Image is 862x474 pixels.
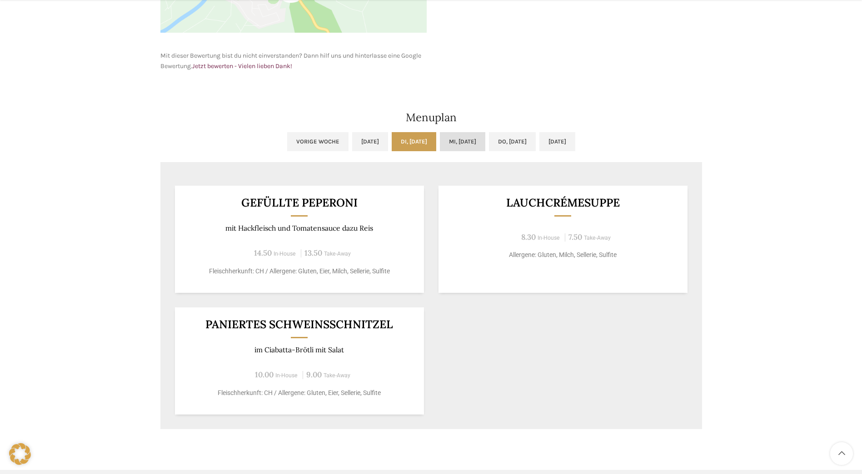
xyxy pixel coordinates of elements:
[539,132,575,151] a: [DATE]
[521,232,536,242] span: 8.30
[186,224,413,232] p: mit Hackfleisch und Tomatensauce dazu Reis
[274,251,296,257] span: In-House
[306,370,322,380] span: 9.00
[830,442,853,465] a: Scroll to top button
[489,132,536,151] a: Do, [DATE]
[392,132,436,151] a: Di, [DATE]
[449,250,676,260] p: Allergene: Gluten, Milch, Sellerie, Sulfite
[304,248,322,258] span: 13.50
[352,132,388,151] a: [DATE]
[255,370,274,380] span: 10.00
[324,251,351,257] span: Take-Away
[186,197,413,208] h3: GEFÜLLTE PEPERONI
[538,235,560,241] span: In-House
[275,372,298,379] span: In-House
[160,51,427,71] p: Mit dieser Bewertung bist du nicht einverstanden? Dann hilf uns und hinterlasse eine Google Bewer...
[192,62,292,70] a: Jetzt bewerten - Vielen lieben Dank!
[287,132,349,151] a: Vorige Woche
[186,346,413,354] p: im Ciabatta-Brötli mit Salat
[254,248,272,258] span: 14.50
[568,232,582,242] span: 7.50
[324,372,350,379] span: Take-Away
[186,319,413,330] h3: Paniertes Schweinsschnitzel
[449,197,676,208] h3: Lauchcrémesuppe
[584,235,611,241] span: Take-Away
[440,132,485,151] a: Mi, [DATE]
[186,388,413,398] p: Fleischherkunft: CH / Allergene: Gluten, Eier, Sellerie, Sulfite
[160,112,702,123] h2: Menuplan
[186,267,413,276] p: Fleischherkunft: CH / Allergene: Gluten, Eier, Milch, Sellerie, Sulfite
